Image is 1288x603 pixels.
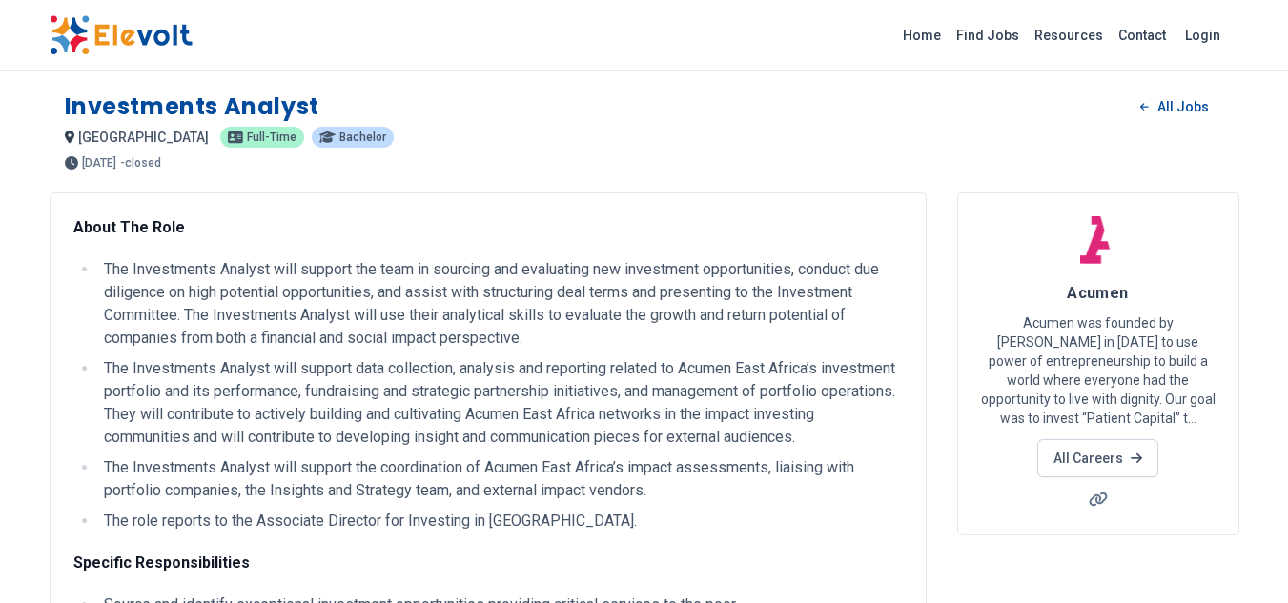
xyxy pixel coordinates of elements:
[1125,92,1223,121] a: All Jobs
[50,15,193,55] img: Elevolt
[120,157,161,169] p: - closed
[1027,20,1111,50] a: Resources
[1111,20,1174,50] a: Contact
[98,456,903,502] li: The Investments Analyst will support the coordination of Acumen East Africa’s impact assessments,...
[247,131,296,143] span: Full-time
[949,20,1027,50] a: Find Jobs
[65,91,319,122] h1: Investments Analyst
[1067,284,1129,302] span: Acumen
[339,131,386,143] span: Bachelor
[895,20,949,50] a: Home
[1174,16,1232,54] a: Login
[98,357,903,449] li: The Investments Analyst will support data collection, analysis and reporting related to Acumen Ea...
[981,313,1216,428] p: Acumen was founded by [PERSON_NAME] in [DATE] to use power of entrepreneurship to build a world w...
[82,157,116,169] span: [DATE]
[73,553,250,572] strong: Specific Responsibilities
[98,510,903,533] li: The role reports to the Associate Director for Investing in [GEOGRAPHIC_DATA].
[1074,216,1122,264] img: Acumen
[78,130,209,145] span: [GEOGRAPHIC_DATA]
[73,218,185,236] strong: About The Role
[98,258,903,350] li: The Investments Analyst will support the team in sourcing and evaluating new investment opportuni...
[1037,439,1158,477] a: All Careers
